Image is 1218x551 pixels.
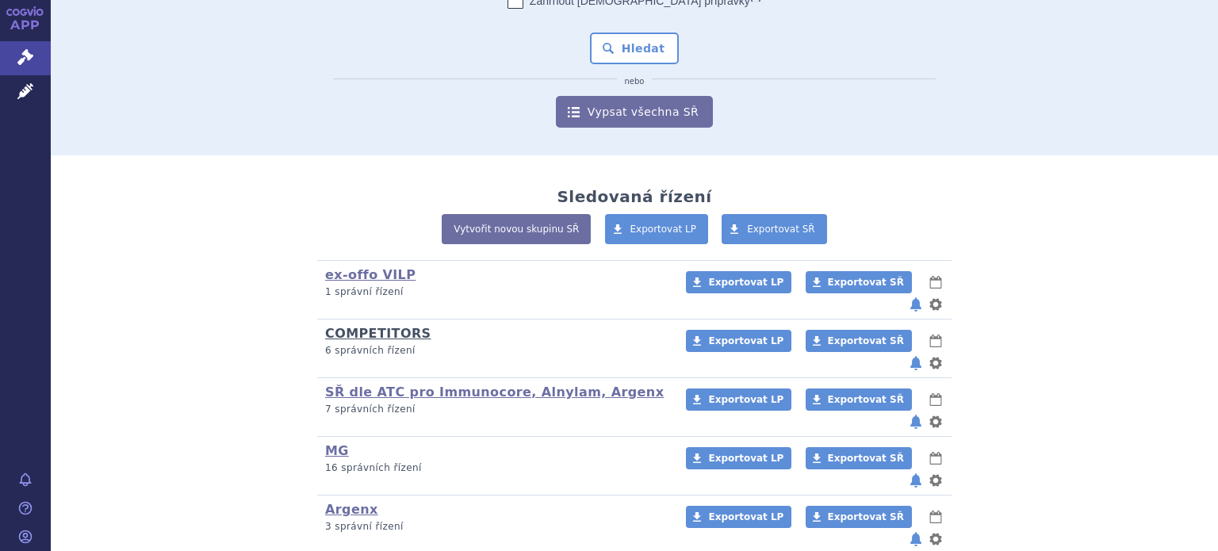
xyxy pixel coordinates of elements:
a: Exportovat SŘ [806,388,912,411]
a: Argenx [325,502,378,517]
button: notifikace [908,295,924,314]
i: nebo [617,77,653,86]
button: nastavení [928,530,944,549]
span: Exportovat SŘ [828,277,904,288]
button: nastavení [928,471,944,490]
a: Exportovat LP [686,447,791,469]
button: lhůty [928,449,944,468]
a: Exportovat LP [686,271,791,293]
h2: Sledovaná řízení [557,187,711,206]
a: Exportovat LP [605,214,709,244]
span: Exportovat SŘ [828,453,904,464]
a: Exportovat LP [686,506,791,528]
button: nastavení [928,354,944,373]
button: nastavení [928,295,944,314]
button: lhůty [928,390,944,409]
span: Exportovat LP [708,335,783,346]
a: Exportovat LP [686,388,791,411]
button: nastavení [928,412,944,431]
button: notifikace [908,412,924,431]
a: Exportovat SŘ [806,447,912,469]
button: Hledat [590,33,680,64]
a: Vypsat všechna SŘ [556,96,713,128]
a: MG [325,443,349,458]
button: notifikace [908,354,924,373]
span: Exportovat LP [630,224,697,235]
p: 1 správní řízení [325,285,665,299]
a: Exportovat SŘ [806,506,912,528]
a: Exportovat SŘ [806,271,912,293]
a: ex-offo VILP [325,267,416,282]
button: lhůty [928,273,944,292]
p: 3 správní řízení [325,520,665,534]
button: lhůty [928,331,944,350]
span: Exportovat SŘ [828,335,904,346]
a: COMPETITORS [325,326,431,341]
button: lhůty [928,507,944,526]
span: Exportovat SŘ [828,394,904,405]
p: 16 správních řízení [325,461,665,475]
a: Exportovat SŘ [806,330,912,352]
span: Exportovat SŘ [828,511,904,522]
a: Exportovat SŘ [722,214,827,244]
a: Exportovat LP [686,330,791,352]
a: SŘ dle ATC pro Immunocore, Alnylam, Argenx [325,385,664,400]
p: 7 správních řízení [325,403,665,416]
span: Exportovat LP [708,394,783,405]
span: Exportovat LP [708,511,783,522]
span: Exportovat LP [708,277,783,288]
button: notifikace [908,530,924,549]
button: notifikace [908,471,924,490]
p: 6 správních řízení [325,344,665,358]
a: Vytvořit novou skupinu SŘ [442,214,591,244]
span: Exportovat SŘ [747,224,815,235]
span: Exportovat LP [708,453,783,464]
